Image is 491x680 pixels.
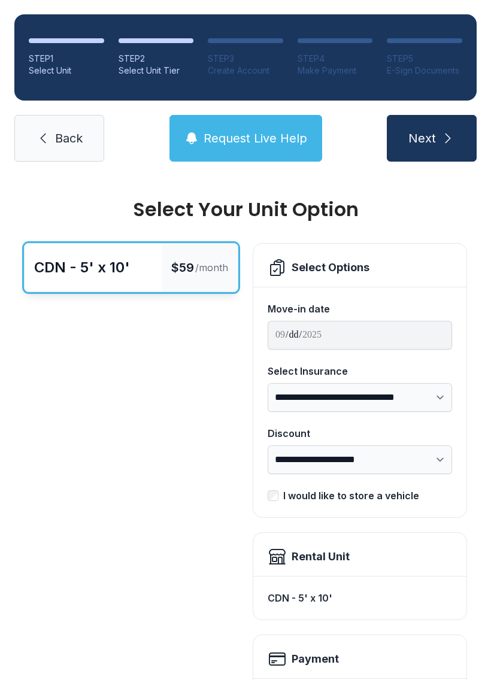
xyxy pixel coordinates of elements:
div: CDN - 5' x 10' [34,258,130,277]
div: Select Unit Tier [119,65,194,77]
div: E-Sign Documents [387,65,462,77]
div: Select Your Unit Option [24,200,467,219]
span: /month [195,260,228,275]
span: Back [55,130,83,147]
span: $59 [171,259,194,276]
div: STEP 3 [208,53,283,65]
div: I would like to store a vehicle [283,488,419,503]
div: Create Account [208,65,283,77]
div: STEP 4 [298,53,373,65]
div: Make Payment [298,65,373,77]
span: Next [408,130,436,147]
div: Select Unit [29,65,104,77]
div: Move-in date [268,302,452,316]
div: CDN - 5' x 10' [268,586,452,610]
input: Move-in date [268,321,452,350]
span: Request Live Help [204,130,307,147]
div: Rental Unit [292,548,350,565]
select: Discount [268,445,452,474]
div: Discount [268,426,452,441]
h2: Payment [292,651,339,667]
div: Select Options [292,259,369,276]
div: Select Insurance [268,364,452,378]
div: STEP 2 [119,53,194,65]
div: STEP 1 [29,53,104,65]
div: STEP 5 [387,53,462,65]
select: Select Insurance [268,383,452,412]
